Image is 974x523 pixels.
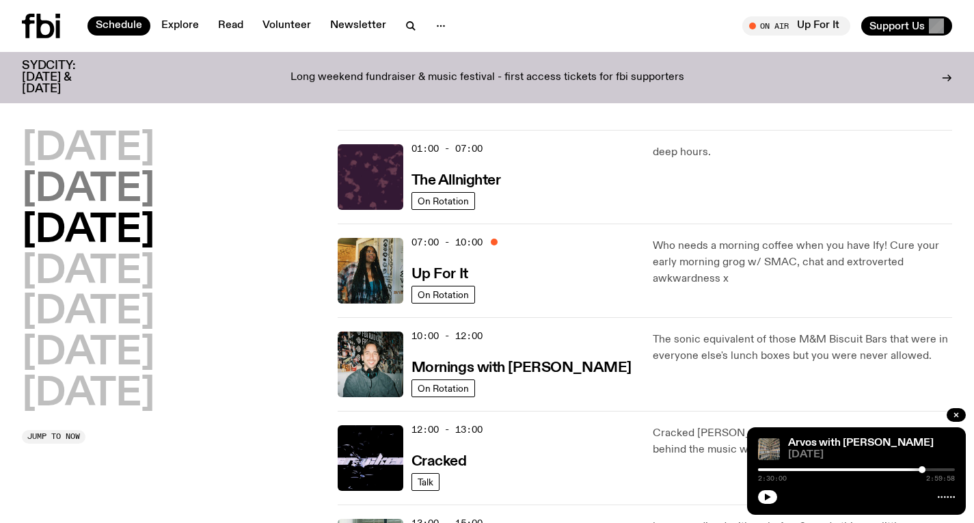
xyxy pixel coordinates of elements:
button: [DATE] [22,171,154,209]
a: On Rotation [411,286,475,304]
a: Cracked [411,452,467,469]
a: Mornings with [PERSON_NAME] [411,358,632,375]
button: [DATE] [22,130,154,168]
a: Up For It [411,265,468,282]
img: Logo for Podcast Cracked. Black background, with white writing, with glass smashing graphics [338,425,403,491]
p: Cracked [PERSON_NAME] open the creative process behind the music we love [653,425,952,458]
span: On Rotation [418,289,469,299]
p: The sonic equivalent of those M&M Biscuit Bars that were in everyone else's lunch boxes but you w... [653,332,952,364]
h3: Mornings with [PERSON_NAME] [411,361,632,375]
h3: Up For It [411,267,468,282]
a: The Allnighter [411,171,501,188]
button: Support Us [861,16,952,36]
button: [DATE] [22,253,154,291]
a: Newsletter [322,16,394,36]
img: Radio presenter Ben Hansen sits in front of a wall of photos and an fbi radio sign. Film photo. B... [338,332,403,397]
span: On Rotation [418,383,469,393]
h3: SYDCITY: [DATE] & [DATE] [22,60,109,95]
p: Who needs a morning coffee when you have Ify! Cure your early morning grog w/ SMAC, chat and extr... [653,238,952,287]
span: 2:59:58 [926,475,955,482]
a: Arvos with [PERSON_NAME] [788,438,934,448]
a: Explore [153,16,207,36]
button: [DATE] [22,334,154,373]
span: Talk [418,477,433,487]
h3: The Allnighter [411,174,501,188]
a: Read [210,16,252,36]
span: Jump to now [27,433,80,440]
a: Schedule [87,16,150,36]
img: A corner shot of the fbi music library [758,438,780,460]
a: On Rotation [411,379,475,397]
span: On Rotation [418,196,469,206]
a: Talk [411,473,439,491]
p: Long weekend fundraiser & music festival - first access tickets for fbi supporters [290,72,684,84]
span: 07:00 - 10:00 [411,236,483,249]
button: Jump to now [22,430,85,444]
button: [DATE] [22,212,154,250]
a: Volunteer [254,16,319,36]
span: 10:00 - 12:00 [411,330,483,343]
a: On Rotation [411,192,475,210]
button: On AirUp For It [742,16,850,36]
h3: Cracked [411,455,467,469]
p: deep hours. [653,144,952,161]
span: 2:30:00 [758,475,787,482]
span: [DATE] [788,450,955,460]
button: [DATE] [22,293,154,332]
span: 01:00 - 07:00 [411,142,483,155]
span: Support Us [869,20,925,32]
button: [DATE] [22,375,154,414]
span: 12:00 - 13:00 [411,423,483,436]
img: Ify - a Brown Skin girl with black braided twists, looking up to the side with her tongue stickin... [338,238,403,304]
